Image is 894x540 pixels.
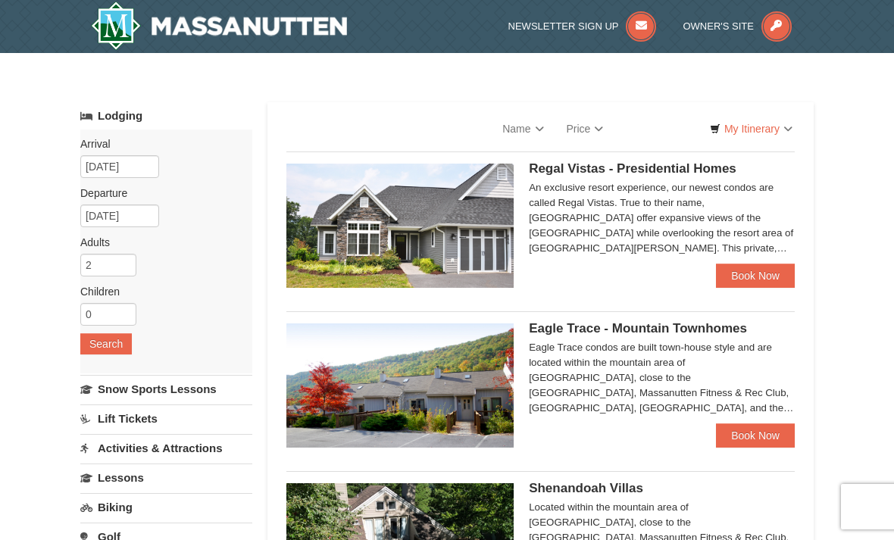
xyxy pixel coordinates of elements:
[700,117,802,140] a: My Itinerary
[80,404,252,432] a: Lift Tickets
[683,20,754,32] span: Owner's Site
[491,114,555,144] a: Name
[683,20,792,32] a: Owner's Site
[529,321,747,336] span: Eagle Trace - Mountain Townhomes
[91,2,347,50] img: Massanutten Resort Logo
[716,423,795,448] a: Book Now
[80,493,252,521] a: Biking
[286,164,514,288] img: 19218991-1-902409a9.jpg
[80,464,252,492] a: Lessons
[529,161,736,176] span: Regal Vistas - Presidential Homes
[80,284,241,299] label: Children
[91,2,347,50] a: Massanutten Resort
[80,235,241,250] label: Adults
[555,114,615,144] a: Price
[80,434,252,462] a: Activities & Attractions
[80,136,241,151] label: Arrival
[716,264,795,288] a: Book Now
[286,323,514,448] img: 19218983-1-9b289e55.jpg
[508,20,657,32] a: Newsletter Sign Up
[529,180,795,256] div: An exclusive resort experience, our newest condos are called Regal Vistas. True to their name, [G...
[80,186,241,201] label: Departure
[529,340,795,416] div: Eagle Trace condos are built town-house style and are located within the mountain area of [GEOGRA...
[529,481,643,495] span: Shenandoah Villas
[508,20,619,32] span: Newsletter Sign Up
[80,333,132,354] button: Search
[80,102,252,130] a: Lodging
[80,375,252,403] a: Snow Sports Lessons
